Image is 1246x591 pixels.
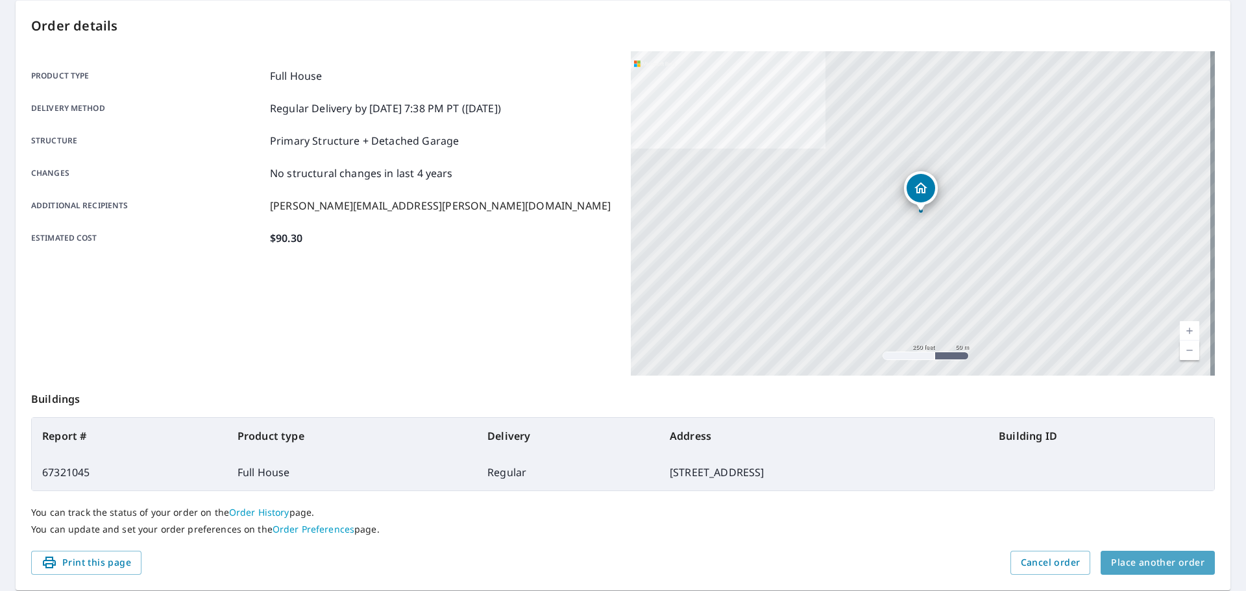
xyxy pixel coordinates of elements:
[31,68,265,84] p: Product type
[31,165,265,181] p: Changes
[1180,341,1199,360] a: Current Level 17, Zoom Out
[1111,555,1204,571] span: Place another order
[31,507,1215,518] p: You can track the status of your order on the page.
[1021,555,1081,571] span: Cancel order
[659,454,988,490] td: [STREET_ADDRESS]
[31,16,1215,36] p: Order details
[31,376,1215,417] p: Buildings
[270,198,611,213] p: [PERSON_NAME][EMAIL_ADDRESS][PERSON_NAME][DOMAIN_NAME]
[273,523,354,535] a: Order Preferences
[229,506,289,518] a: Order History
[659,418,988,454] th: Address
[270,68,323,84] p: Full House
[270,101,501,116] p: Regular Delivery by [DATE] 7:38 PM PT ([DATE])
[42,555,131,571] span: Print this page
[270,133,459,149] p: Primary Structure + Detached Garage
[31,101,265,116] p: Delivery method
[32,454,227,490] td: 67321045
[904,171,938,211] div: Dropped pin, building 1, Residential property, 4175 Dudleys Grant Dr Winterville, NC 28590
[31,133,265,149] p: Structure
[32,418,227,454] th: Report #
[31,524,1215,535] p: You can update and set your order preferences on the page.
[1010,551,1091,575] button: Cancel order
[477,454,659,490] td: Regular
[227,418,477,454] th: Product type
[270,165,453,181] p: No structural changes in last 4 years
[477,418,659,454] th: Delivery
[227,454,477,490] td: Full House
[31,230,265,246] p: Estimated cost
[31,198,265,213] p: Additional recipients
[31,551,141,575] button: Print this page
[270,230,302,246] p: $90.30
[988,418,1214,454] th: Building ID
[1180,321,1199,341] a: Current Level 17, Zoom In
[1101,551,1215,575] button: Place another order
